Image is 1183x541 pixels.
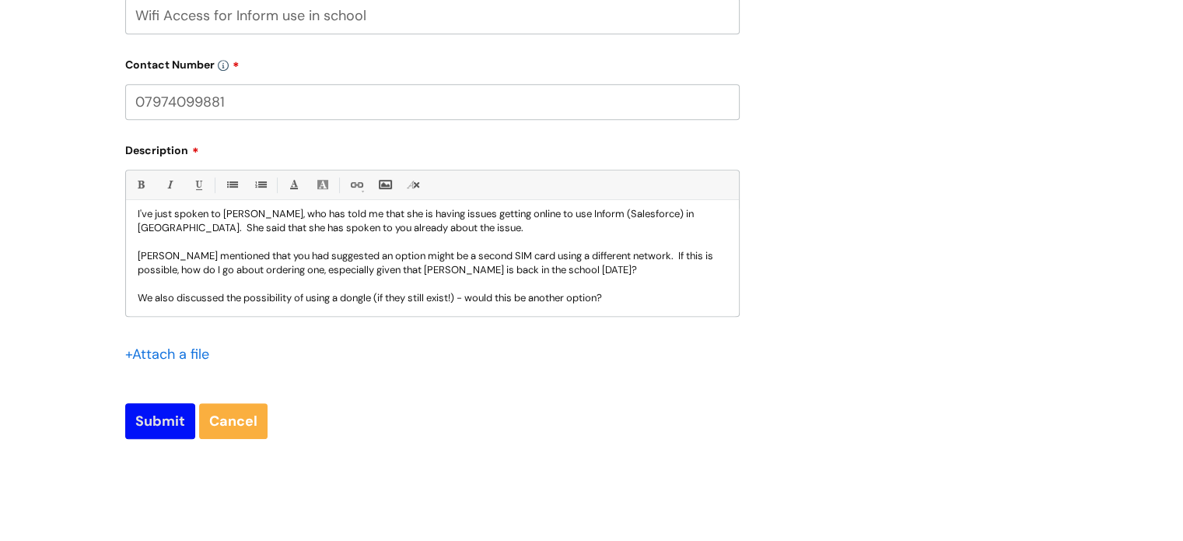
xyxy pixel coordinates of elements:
a: Back Color [313,175,332,195]
a: Cancel [199,403,268,439]
a: Font Color [284,175,303,195]
p: I've just spoken to [PERSON_NAME], who has told me that she is having issues getting online to us... [138,207,727,235]
a: 1. Ordered List (Ctrl-Shift-8) [250,175,270,195]
a: Bold (Ctrl-B) [131,175,150,195]
a: Insert Image... [375,175,394,195]
p: We also discussed the possibility of using a dongle (if they still exist!) - would this be anothe... [138,291,727,305]
a: Link [346,175,366,195]
a: Underline(Ctrl-U) [188,175,208,195]
a: Remove formatting (Ctrl-\) [404,175,423,195]
p: [PERSON_NAME] mentioned that you had suggested an option might be a second SIM card using a diffe... [138,249,727,277]
a: • Unordered List (Ctrl-Shift-7) [222,175,241,195]
a: Italic (Ctrl-I) [159,175,179,195]
span: + [125,345,132,364]
input: Submit [125,403,195,439]
label: Description [125,139,740,157]
div: Attach a file [125,342,219,367]
label: Contact Number [125,53,740,72]
img: info-icon.svg [218,60,229,71]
